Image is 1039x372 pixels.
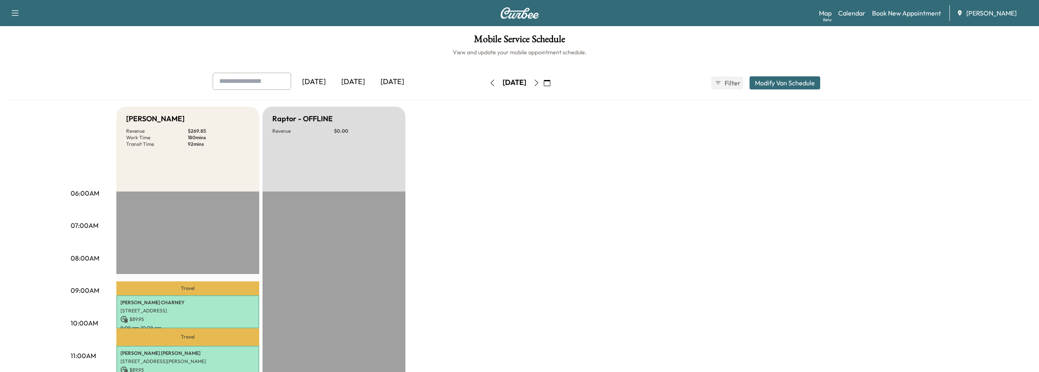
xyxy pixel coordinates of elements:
[71,253,99,263] p: 08:00AM
[503,78,526,88] div: [DATE]
[819,8,832,18] a: MapBeta
[126,113,185,125] h5: [PERSON_NAME]
[823,17,832,23] div: Beta
[725,78,739,88] span: Filter
[711,76,743,89] button: Filter
[120,307,255,314] p: [STREET_ADDRESS]
[8,34,1031,48] h1: Mobile Service Schedule
[120,358,255,365] p: [STREET_ADDRESS][PERSON_NAME]
[126,141,188,147] p: Transit Time
[334,128,396,134] p: $ 0.00
[71,285,99,295] p: 09:00AM
[116,328,259,346] p: Travel
[188,128,249,134] p: $ 269.85
[294,73,334,91] div: [DATE]
[120,350,255,356] p: [PERSON_NAME] [PERSON_NAME]
[71,188,99,198] p: 06:00AM
[500,7,539,19] img: Curbee Logo
[750,76,820,89] button: Modify Van Schedule
[126,134,188,141] p: Work Time
[71,318,98,328] p: 10:00AM
[373,73,412,91] div: [DATE]
[966,8,1017,18] span: [PERSON_NAME]
[71,221,98,230] p: 07:00AM
[188,141,249,147] p: 92 mins
[8,48,1031,56] h6: View and update your mobile appointment schedule.
[120,316,255,323] p: $ 89.95
[120,299,255,306] p: [PERSON_NAME] CHARNEY
[838,8,865,18] a: Calendar
[116,281,259,295] p: Travel
[334,73,373,91] div: [DATE]
[872,8,941,18] a: Book New Appointment
[188,134,249,141] p: 180 mins
[120,325,255,331] p: 9:09 am - 10:09 am
[272,128,334,134] p: Revenue
[126,128,188,134] p: Revenue
[71,351,96,361] p: 11:00AM
[272,113,333,125] h5: Raptor - OFFLINE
